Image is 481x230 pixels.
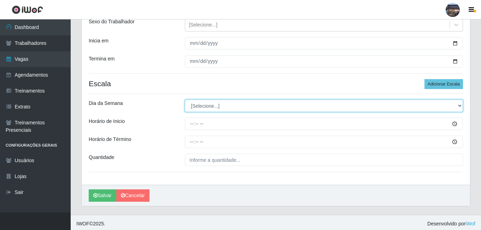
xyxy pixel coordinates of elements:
input: 00/00/0000 [185,55,463,67]
a: iWof [465,221,475,226]
span: IWOF [76,221,89,226]
span: © 2025 . [76,220,105,228]
div: [Selecione...] [189,21,217,29]
label: Quantidade [89,154,114,161]
label: Horário de Inicio [89,118,125,125]
input: 00:00 [185,118,463,130]
button: Salvar [89,189,116,202]
input: Informe a quantidade... [185,154,463,166]
label: Inicia em [89,37,108,45]
label: Horário de Término [89,136,131,143]
input: 00:00 [185,136,463,148]
label: Sexo do Trabalhador [89,18,135,25]
button: Adicionar Escala [424,79,463,89]
a: Cancelar [116,189,149,202]
span: Desenvolvido por [427,220,475,228]
label: Termina em [89,55,115,63]
img: CoreUI Logo [12,5,43,14]
input: 00/00/0000 [185,37,463,49]
h4: Escala [89,79,463,88]
label: Dia da Semana [89,100,123,107]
